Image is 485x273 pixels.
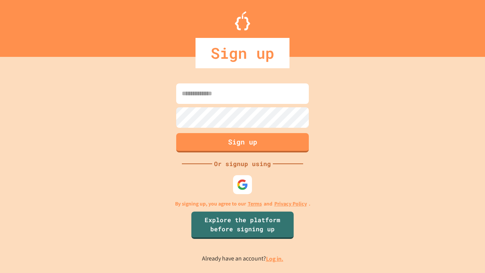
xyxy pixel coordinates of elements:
[212,159,273,168] div: Or signup using
[235,11,250,30] img: Logo.svg
[191,212,294,239] a: Explore the platform before signing up
[175,200,310,208] p: By signing up, you agree to our and .
[202,254,283,264] p: Already have an account?
[248,200,262,208] a: Terms
[176,133,309,152] button: Sign up
[274,200,307,208] a: Privacy Policy
[237,179,248,190] img: google-icon.svg
[266,255,283,263] a: Log in.
[196,38,289,68] div: Sign up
